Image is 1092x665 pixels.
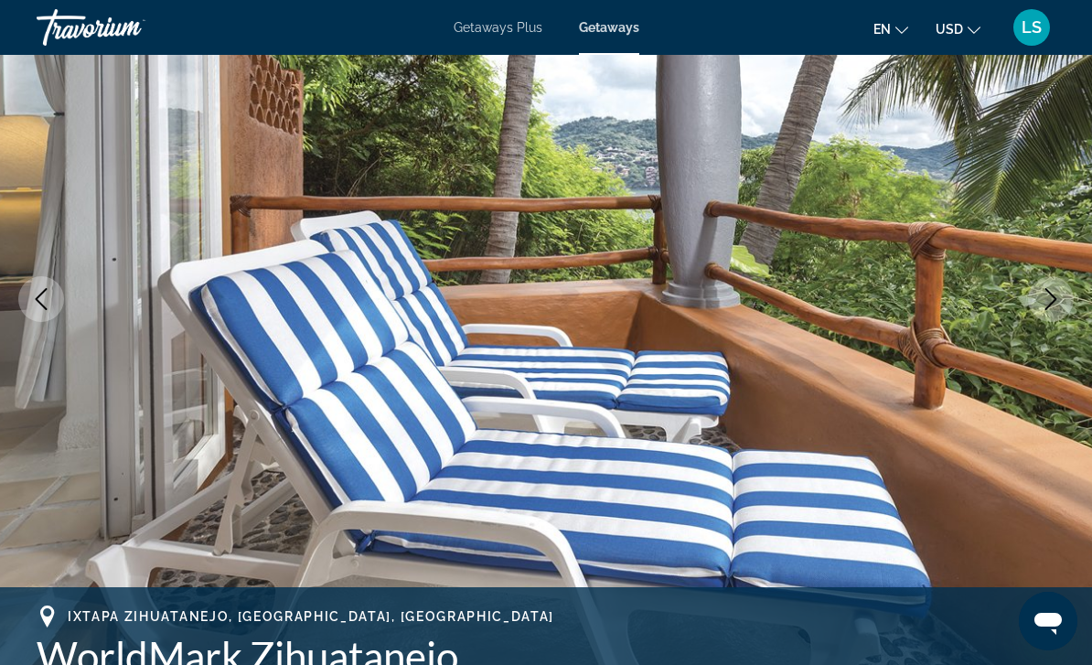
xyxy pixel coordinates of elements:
[936,22,963,37] span: USD
[579,20,639,35] a: Getaways
[37,4,219,51] a: Travorium
[873,16,908,42] button: Change language
[936,16,980,42] button: Change currency
[18,276,64,322] button: Previous image
[1028,276,1074,322] button: Next image
[68,609,554,624] span: Ixtapa Zihuatanejo, [GEOGRAPHIC_DATA], [GEOGRAPHIC_DATA]
[1008,8,1055,47] button: User Menu
[1019,592,1077,650] iframe: Button to launch messaging window
[454,20,542,35] a: Getaways Plus
[873,22,891,37] span: en
[1022,18,1042,37] span: LS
